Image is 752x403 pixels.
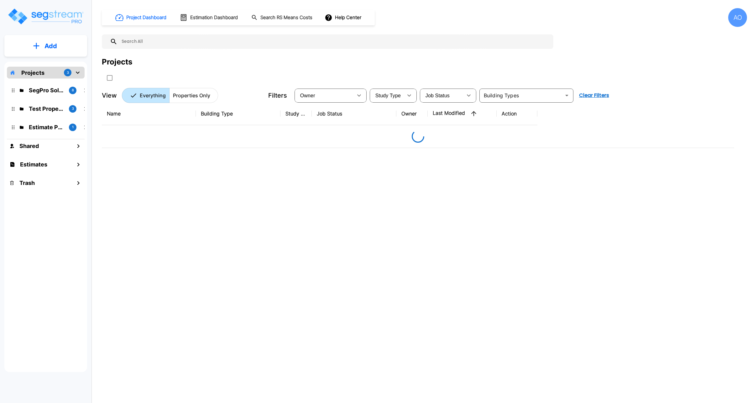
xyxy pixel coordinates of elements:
p: 3 [67,70,69,75]
span: Job Status [426,93,450,98]
h1: Trash [19,179,35,187]
div: Projects [102,56,132,68]
h1: Shared [19,142,39,150]
input: Search All [118,34,550,49]
button: Help Center [323,12,364,23]
h1: Estimates [20,160,47,169]
img: Logo [7,8,84,25]
button: Open [562,91,571,100]
th: Owner [396,102,428,125]
p: 8 [72,88,74,93]
th: Job Status [312,102,396,125]
p: Add [44,41,57,51]
div: Select [421,87,462,104]
button: Project Dashboard [113,11,170,24]
h1: Project Dashboard [126,14,166,21]
div: AO [728,8,747,27]
p: 1 [72,125,74,130]
p: SegPro Solutions CSS [29,86,64,94]
th: Last Modified [428,102,497,125]
th: Action [497,102,537,125]
input: Building Types [481,91,561,100]
p: Test Property Folder [29,105,64,113]
button: Clear Filters [577,89,612,102]
p: Estimate Property [29,123,64,131]
span: Study Type [375,93,401,98]
button: Everything [122,88,170,103]
button: Estimation Dashboard [177,11,241,24]
th: Name [102,102,196,125]
button: Search RS Means Costs [249,12,316,24]
p: Properties Only [173,92,210,99]
h1: Search RS Means Costs [260,14,312,21]
h1: Estimation Dashboard [190,14,238,21]
button: Add [4,37,87,55]
div: Platform [122,88,218,103]
th: Study Type [280,102,312,125]
p: Everything [140,92,166,99]
p: View [102,91,117,100]
p: Projects [21,69,44,77]
div: Select [296,87,353,104]
th: Building Type [196,102,280,125]
span: Owner [300,93,315,98]
div: Select [371,87,403,104]
p: Filters [268,91,287,100]
p: 3 [72,106,74,111]
button: SelectAll [103,72,116,84]
button: Properties Only [169,88,218,103]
